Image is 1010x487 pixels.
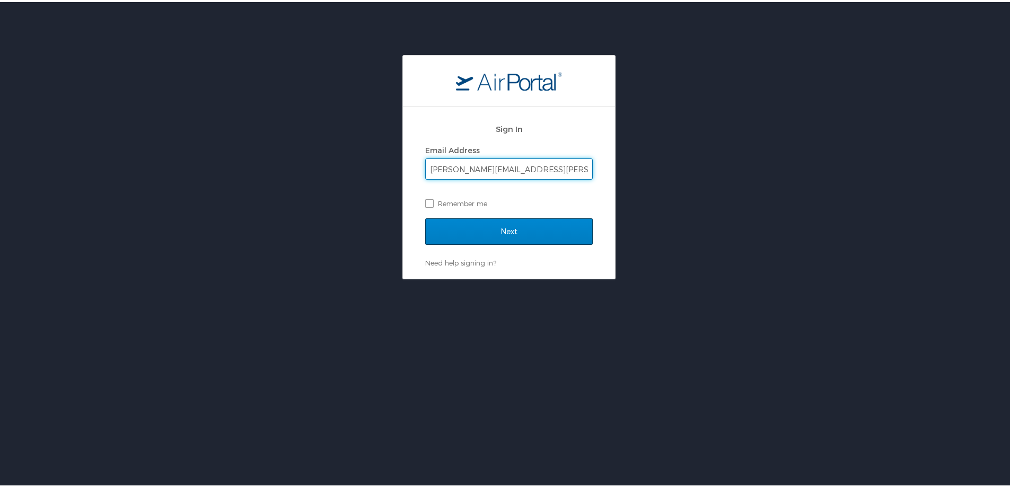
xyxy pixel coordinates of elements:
[425,256,496,265] a: Need help signing in?
[425,121,593,133] h2: Sign In
[425,216,593,243] input: Next
[456,69,562,88] img: logo
[425,193,593,209] label: Remember me
[425,144,480,153] label: Email Address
